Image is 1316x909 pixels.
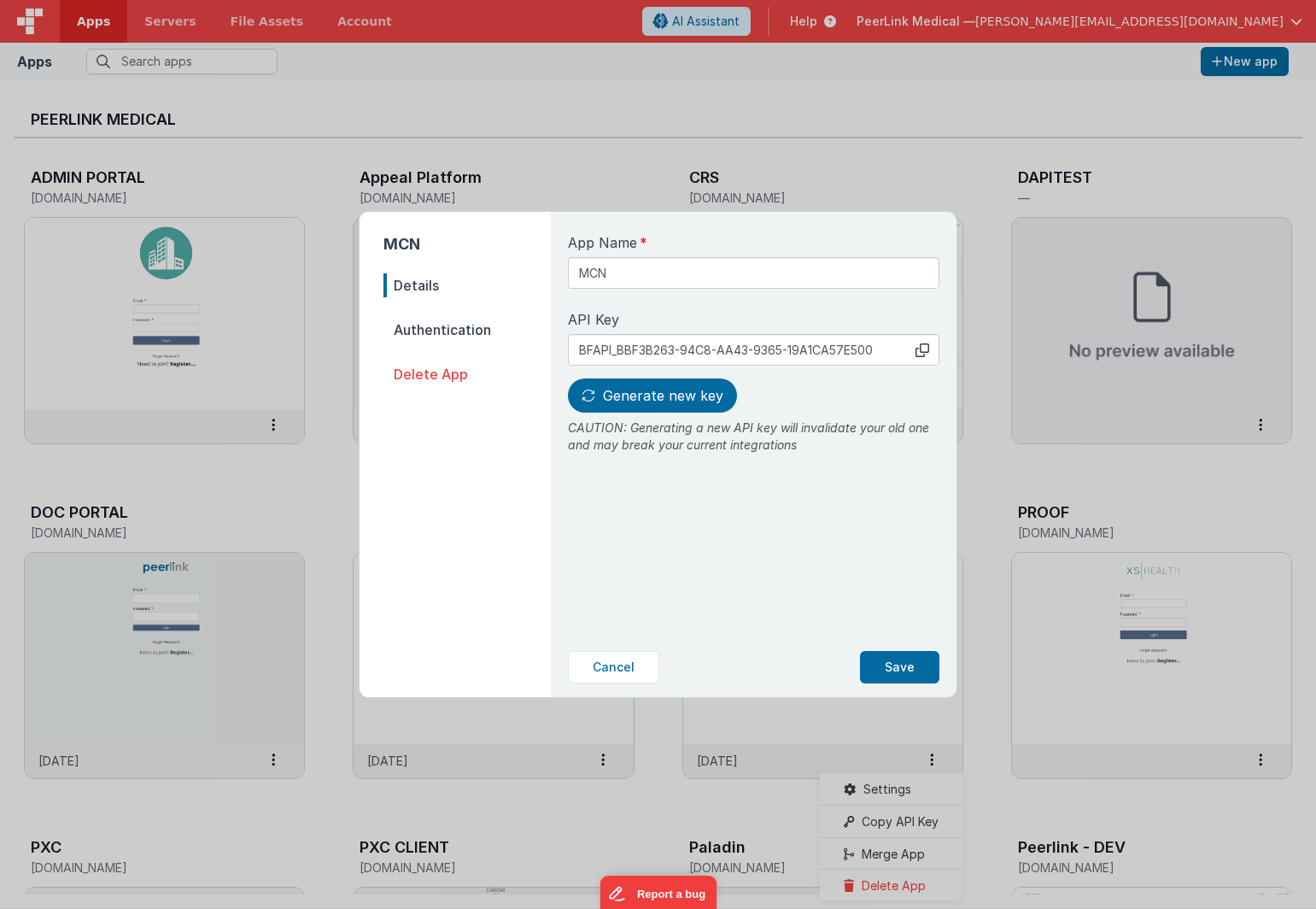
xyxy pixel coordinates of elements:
span: Authentication [383,318,551,342]
button: Save [860,651,939,683]
button: Generate new key [568,378,737,413]
span: Generate new key [603,387,723,404]
span: App Name [568,232,637,253]
p: CAUTION: Generating a new API key will invalidate your old one and may break your current integra... [568,419,939,454]
span: Details [383,273,551,297]
span: Delete App [383,362,551,386]
span: API Key [568,309,619,330]
button: Cancel [568,651,659,683]
h2: MCN [383,232,551,256]
input: No API key generated [568,334,939,366]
